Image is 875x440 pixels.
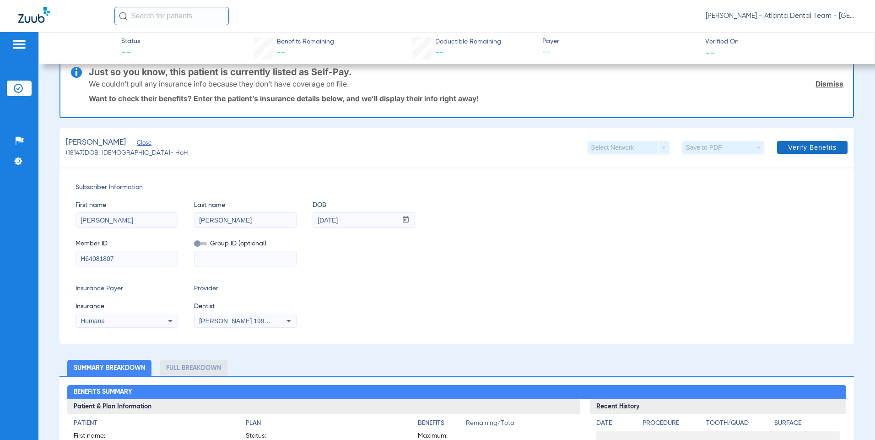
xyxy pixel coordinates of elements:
[67,360,151,376] li: Summary Breakdown
[542,47,697,58] span: --
[277,37,334,47] span: Benefits Remaining
[706,418,771,428] h4: Tooth/Quad
[76,183,838,192] span: Subscriber Information
[596,418,635,431] app-breakdown-title: Date
[114,7,229,25] input: Search for patients
[788,144,837,151] span: Verify Benefits
[418,418,466,431] app-breakdown-title: Benefits
[119,12,127,20] img: Search Icon
[829,396,875,440] iframe: Chat Widget
[18,7,50,23] img: Zuub Logo
[137,140,145,148] span: Close
[194,201,297,210] span: Last name
[67,399,580,414] h3: Patient & Plan Information
[397,213,415,228] button: Open calendar
[76,239,178,249] span: Member ID
[418,418,466,428] h4: Benefits
[590,399,846,414] h3: Recent History
[246,418,402,428] h4: Plan
[816,79,843,88] a: Dismiss
[194,284,297,293] span: Provider
[643,418,703,428] h4: Procedure
[777,141,848,154] button: Verify Benefits
[705,37,860,47] span: Verified On
[121,37,140,46] span: Status
[277,49,285,57] span: --
[199,317,289,325] span: [PERSON_NAME] 1992110456
[194,302,297,311] span: Dentist
[71,67,82,78] img: info-icon
[774,418,839,431] app-breakdown-title: Surface
[705,48,715,57] span: --
[706,418,771,431] app-breakdown-title: Tooth/Quad
[66,137,126,148] span: [PERSON_NAME]
[643,418,703,431] app-breakdown-title: Procedure
[76,284,178,293] span: Insurance Payer
[435,49,443,57] span: --
[67,385,846,400] h2: Benefits Summary
[89,67,844,76] h3: Just so you know, this patient is currently listed as Self-Pay.
[313,201,415,210] span: DOB
[706,11,857,21] span: [PERSON_NAME] - Atlanta Dental Team - [GEOGRAPHIC_DATA]
[121,47,140,60] span: --
[160,360,227,376] li: Full Breakdown
[596,418,635,428] h4: Date
[81,317,105,325] span: Humana
[76,201,178,210] span: First name
[12,39,27,50] img: hamburger-icon
[74,418,230,428] h4: Patient
[542,37,697,46] span: Payer
[194,239,297,249] span: Group ID (optional)
[76,302,178,311] span: Insurance
[466,418,574,431] span: Remaining/Total
[66,148,188,158] span: (18147) DOB: [DEMOGRAPHIC_DATA] - HoH
[435,37,501,47] span: Deductible Remaining
[89,94,844,103] p: Want to check their benefits? Enter the patient’s insurance details below, and we’ll display thei...
[89,79,349,88] p: We couldn’t pull any insurance info because they don’t have coverage on file.
[774,418,839,428] h4: Surface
